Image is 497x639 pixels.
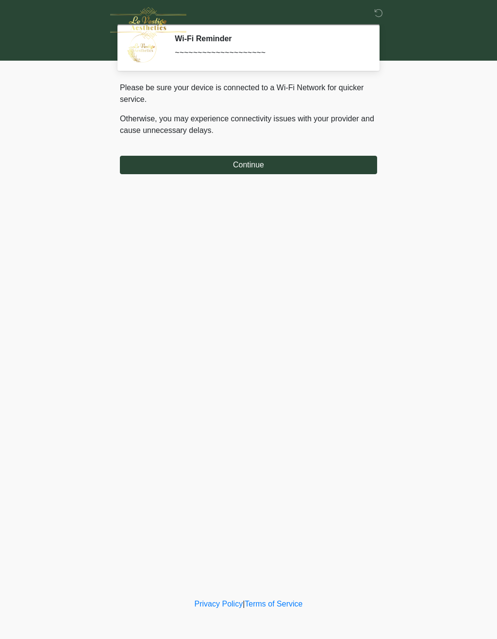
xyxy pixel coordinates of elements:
[243,600,245,608] a: |
[120,113,377,136] p: Otherwise, you may experience connectivity issues with your provider and cause unnecessary delays
[127,34,156,63] img: Agent Avatar
[175,47,363,59] div: ~~~~~~~~~~~~~~~~~~~~
[212,126,214,134] span: .
[195,600,243,608] a: Privacy Policy
[120,82,377,105] p: Please be sure your device is connected to a Wi-Fi Network for quicker service.
[120,156,377,174] button: Continue
[245,600,302,608] a: Terms of Service
[110,7,186,39] img: Le Vestige Aesthetics Logo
